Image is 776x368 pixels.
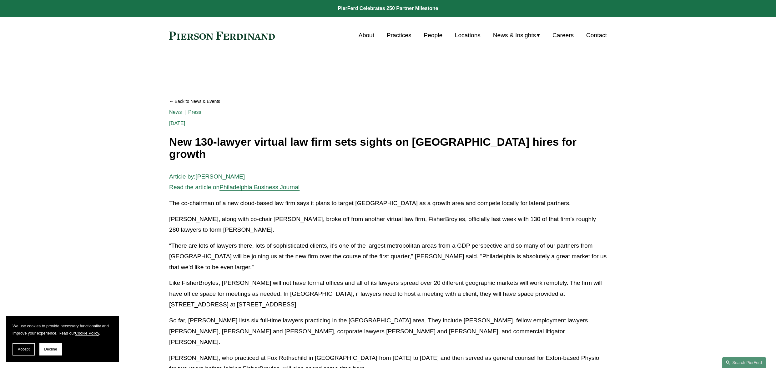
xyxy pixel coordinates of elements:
a: folder dropdown [493,29,540,41]
span: Accept [18,347,30,351]
button: Accept [13,343,35,355]
a: Back to News & Events [169,96,607,107]
p: We use cookies to provide necessary functionality and improve your experience. Read our . [13,322,113,337]
p: [PERSON_NAME], along with co-chair [PERSON_NAME], broke off from another virtual law firm, Fisher... [169,214,607,235]
p: So far, [PERSON_NAME] lists six full-time lawyers practicing in the [GEOGRAPHIC_DATA] area. They ... [169,315,607,348]
a: Press [188,109,201,115]
p: The co-chairman of a new cloud-based law firm says it plans to target [GEOGRAPHIC_DATA] as a grow... [169,198,607,209]
a: Practices [387,29,411,41]
span: News & Insights [493,30,536,41]
a: Careers [552,29,574,41]
a: Cookie Policy [75,331,99,335]
p: “There are lots of lawyers there, lots of sophisticated clients, it's one of the largest metropol... [169,240,607,273]
a: About [359,29,374,41]
a: Search this site [722,357,766,368]
a: News [169,109,182,115]
a: [PERSON_NAME] [195,173,245,180]
button: Decline [39,343,62,355]
span: Decline [44,347,57,351]
p: Like FisherBroyles, [PERSON_NAME] will not have formal offices and all of its lawyers spread over... [169,278,607,310]
span: Read the article on [169,184,219,190]
a: Contact [586,29,607,41]
a: Philadelphia Business Journal [219,184,300,190]
h1: New 130-lawyer virtual law firm sets sights on [GEOGRAPHIC_DATA] hires for growth [169,136,607,160]
a: Locations [455,29,481,41]
span: Article by: [169,173,195,180]
span: [DATE] [169,121,185,126]
section: Cookie banner [6,316,119,362]
a: People [424,29,442,41]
